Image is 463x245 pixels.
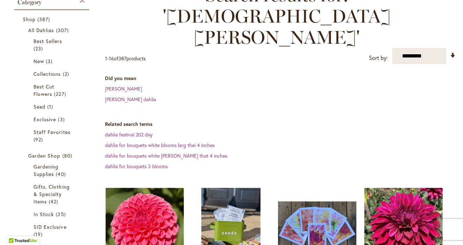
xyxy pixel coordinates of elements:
[33,37,72,52] a: Best Sellers
[47,103,55,110] span: 1
[58,116,67,123] span: 3
[56,26,70,34] span: 307
[105,53,146,64] p: - of products
[56,170,67,178] span: 40
[62,152,74,159] span: 80
[33,223,72,238] a: SID Exclusive
[23,16,36,23] span: Shop
[33,103,72,110] a: Seed
[33,223,67,230] span: SID Exclusive
[33,163,72,178] a: Gardening Supplies
[105,96,156,103] a: [PERSON_NAME] dahlia
[33,231,44,238] span: 19
[33,116,72,123] a: Exclusive
[33,116,56,123] span: Exclusive
[28,26,77,34] a: All Dahlias
[33,128,72,143] a: Staff Favorites
[63,70,71,78] span: 2
[28,152,77,159] a: Garden Shop
[46,57,54,65] span: 3
[33,211,54,218] span: In Stock
[105,85,142,92] a: [PERSON_NAME]
[37,16,52,23] span: 387
[105,75,456,82] dt: Did you mean
[33,38,62,44] span: Best Sellers
[105,163,168,170] a: dahlia for bouquets 3 blooms
[33,103,45,110] span: Seed
[105,121,456,128] dt: Related search terms
[33,83,72,98] a: Best Cut Flowers
[33,183,70,205] span: Gifts, Clothing & Specialty Items
[28,152,61,159] span: Garden Shop
[33,83,54,97] span: Best Cut Flowers
[54,90,68,98] span: 227
[33,183,72,205] a: Gifts, Clothing &amp; Specialty Items
[23,16,82,23] a: Shop
[105,142,215,148] a: dahlia for bouquets white blooms larg thei 4 inches
[105,131,153,138] a: dahlia festival 202 day
[33,70,72,78] a: Collections
[33,136,45,143] span: 92
[105,152,227,159] a: dahlia for bouquets white [PERSON_NAME] that 4 inches
[33,129,70,135] span: Staff Favorites
[56,210,67,218] span: 35
[33,45,45,52] span: 23
[33,163,58,177] span: Gardening Supplies
[105,55,107,62] span: 1
[33,58,44,65] span: New
[118,55,126,62] span: 387
[49,198,60,205] span: 42
[33,71,61,77] span: Collections
[33,210,72,218] a: In Stock
[369,51,388,65] label: Sort by:
[109,55,114,62] span: 16
[28,27,54,33] span: All Dahlias
[5,220,25,240] iframe: Launch Accessibility Center
[33,57,72,65] a: New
